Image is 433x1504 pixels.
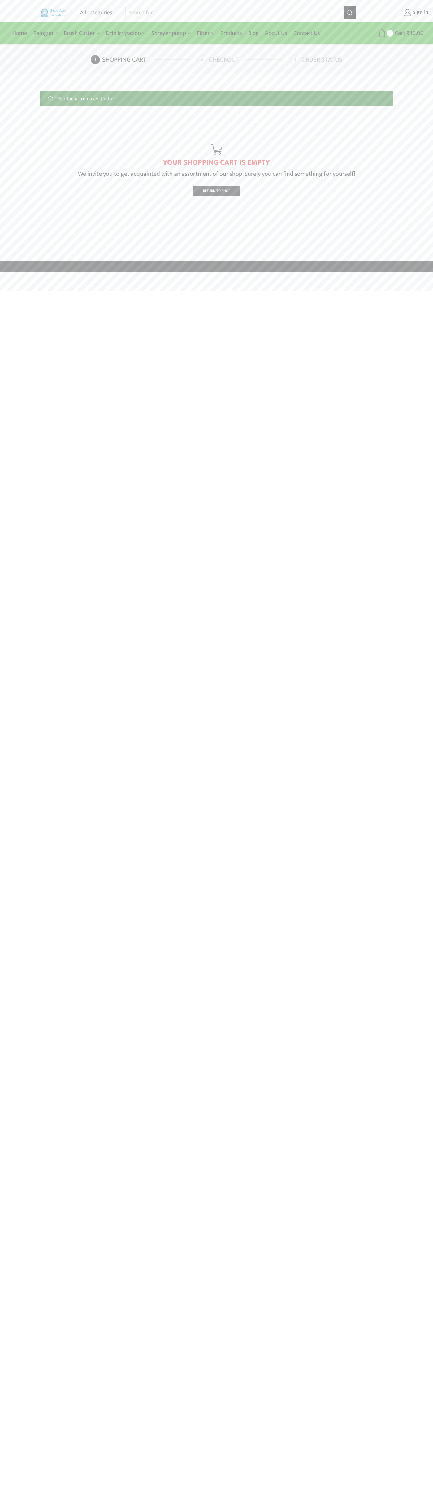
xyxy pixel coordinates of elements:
a: Brush Cutter [61,26,102,41]
input: Search for... [126,6,343,19]
a: Drip Irrigation [103,26,148,41]
h1: YOUR SHOPPING CART IS EMPTY [40,158,393,167]
a: Raingun [30,26,61,41]
a: Filter [194,26,217,41]
a: About Us [262,26,290,41]
a: Products [217,26,245,41]
a: Undo? [101,95,114,103]
button: Search button [344,6,356,19]
span: Cart [393,29,405,37]
span: Sign in [411,9,428,17]
span: Return To Shop [203,188,230,194]
a: Sprayer pump [148,26,193,41]
div: “Pen Tocha” removed. [40,91,393,106]
a: Sign in [366,7,428,18]
span: 1 [387,30,393,36]
span: ₹ [407,28,410,38]
a: Return To Shop [193,186,240,196]
a: Blog [245,26,262,41]
a: Contact Us [290,26,323,41]
a: Checkout [197,55,288,64]
a: Home [9,26,30,41]
bdi: 10.00 [407,28,424,38]
p: We invite you to get acquainted with an assortment of our shop. Surely you can find something for... [40,169,393,179]
a: 1 Cart ₹10.00 [362,28,424,39]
